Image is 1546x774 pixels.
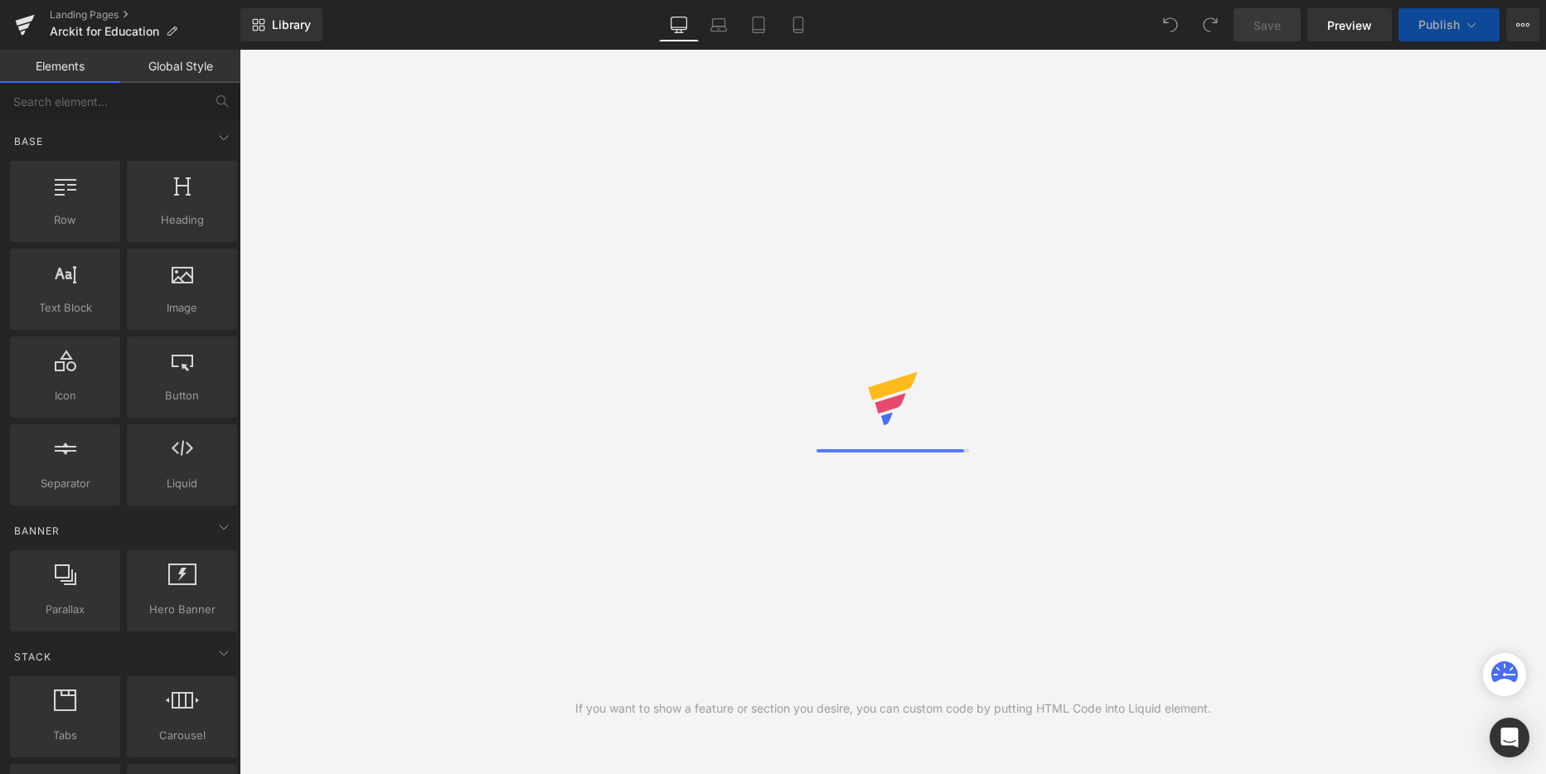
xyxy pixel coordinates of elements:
a: New Library [240,8,322,41]
span: Stack [12,649,53,665]
a: Laptop [699,8,739,41]
a: Global Style [120,50,240,83]
span: Icon [15,387,115,404]
a: Preview [1307,8,1392,41]
span: Banner [12,523,61,539]
button: Undo [1154,8,1187,41]
button: Redo [1194,8,1227,41]
span: Arckit for Education [50,25,159,38]
span: Preview [1327,17,1372,34]
div: If you want to show a feature or section you desire, you can custom code by putting HTML Code int... [575,699,1211,718]
span: Library [272,17,311,32]
span: Parallax [15,601,115,618]
span: Text Block [15,299,115,317]
button: Publish [1398,8,1500,41]
span: Publish [1418,18,1460,31]
span: Hero Banner [132,601,232,618]
span: Image [132,299,232,317]
span: Button [132,387,232,404]
div: Open Intercom Messenger [1490,718,1529,757]
span: Base [12,133,45,149]
span: Row [15,211,115,229]
span: Separator [15,475,115,492]
a: Landing Pages [50,8,240,22]
a: Desktop [659,8,699,41]
span: Carousel [132,727,232,744]
span: Heading [132,211,232,229]
a: Mobile [778,8,818,41]
span: Save [1253,17,1281,34]
button: More [1506,8,1539,41]
a: Tablet [739,8,778,41]
span: Tabs [15,727,115,744]
span: Liquid [132,475,232,492]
